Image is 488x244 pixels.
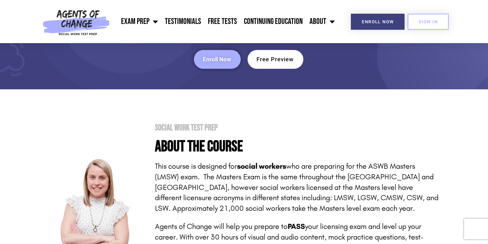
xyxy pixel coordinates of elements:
[257,56,294,62] span: Free Preview
[194,50,241,69] a: Enroll Now
[240,13,306,30] a: Continuing Education
[203,56,232,62] span: Enroll Now
[113,13,338,30] nav: Menu
[237,162,287,171] strong: social workers
[362,20,394,24] span: Enroll Now
[351,14,405,30] a: Enroll Now
[205,13,240,30] a: Free Tests
[248,50,303,69] a: Free Preview
[408,14,449,30] a: SIGN IN
[118,13,161,30] a: Exam Prep
[419,20,438,24] span: SIGN IN
[306,13,338,30] a: About
[155,161,439,214] p: This course is designed for who are preparing for the ASWB Masters (LMSW) exam. The Masters Exam ...
[155,124,439,132] h2: Social Work Test Prep
[161,13,205,30] a: Testimonials
[155,139,439,154] h4: About the Course
[288,222,305,231] strong: PASS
